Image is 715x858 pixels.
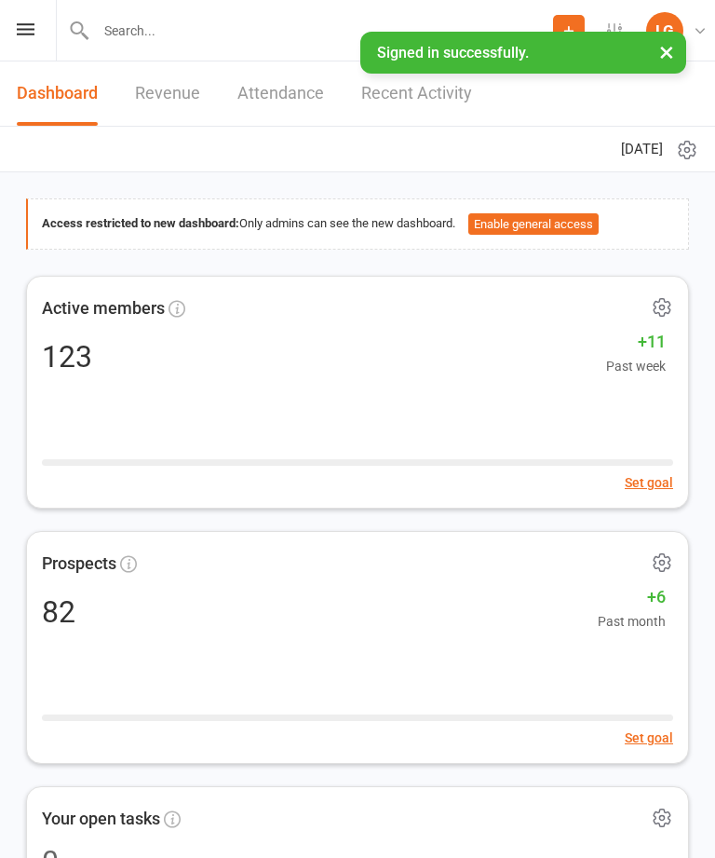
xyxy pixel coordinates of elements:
div: LG [646,12,683,49]
a: Revenue [135,61,200,126]
a: Attendance [237,61,324,126]
span: Past month [598,611,666,632]
div: 82 [42,597,75,627]
strong: Access restricted to new dashboard: [42,216,239,230]
input: Search... [90,18,553,44]
span: Signed in successfully. [377,44,529,61]
span: Prospects [42,551,116,578]
span: Active members [42,295,165,322]
span: Past week [606,356,666,376]
button: Enable general access [468,213,599,236]
div: 123 [42,342,92,372]
span: Your open tasks [42,806,160,833]
a: Dashboard [17,61,98,126]
span: +11 [606,329,666,356]
a: Recent Activity [361,61,472,126]
span: +6 [598,584,666,611]
button: Set goal [625,472,673,493]
div: Only admins can see the new dashboard. [42,213,674,236]
button: Set goal [625,728,673,748]
span: [DATE] [621,138,663,160]
button: × [650,32,683,72]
